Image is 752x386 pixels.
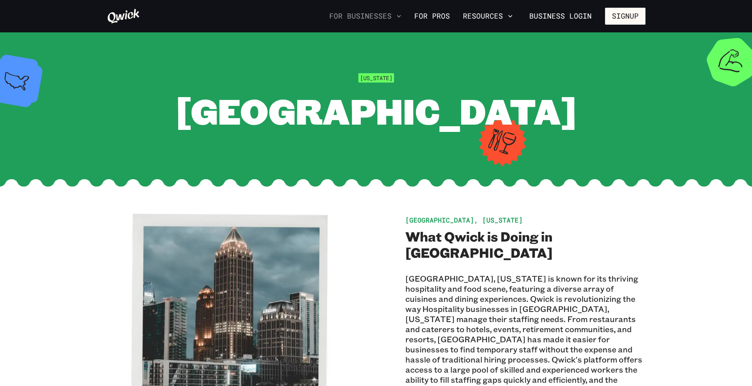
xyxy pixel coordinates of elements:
button: Signup [605,8,645,25]
a: For Pros [411,9,453,23]
button: Resources [460,9,516,23]
button: For Businesses [326,9,405,23]
a: Business Login [522,8,599,25]
h2: What Qwick is Doing in [GEOGRAPHIC_DATA] [405,228,645,261]
span: [GEOGRAPHIC_DATA] [176,87,577,134]
span: [US_STATE] [358,73,394,83]
span: [GEOGRAPHIC_DATA], [US_STATE] [405,216,523,224]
